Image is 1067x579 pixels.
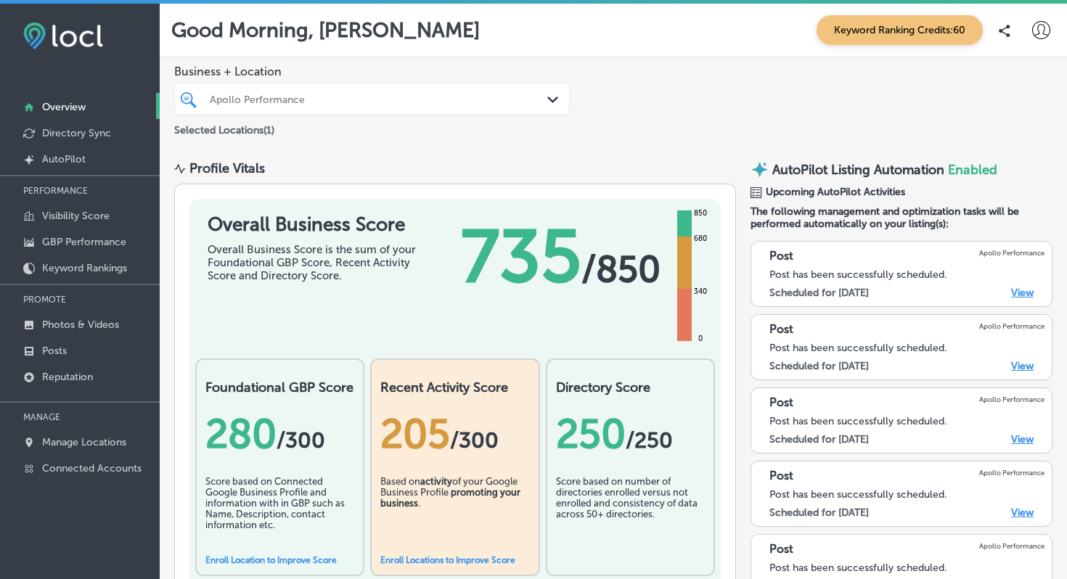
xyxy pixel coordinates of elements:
[210,93,549,105] div: Apollo Performance
[817,15,983,45] span: Keyword Ranking Credits: 60
[556,476,705,549] div: Score based on number of directories enrolled versus not enrolled and consistency of data across ...
[769,395,793,409] p: Post
[772,162,944,178] p: AutoPilot Listing Automation
[695,333,706,345] div: 0
[581,247,661,291] span: / 850
[769,542,793,556] p: Post
[42,153,86,165] p: AutoPilot
[769,433,869,445] label: Scheduled for [DATE]
[461,213,581,300] span: 735
[380,487,520,509] b: promoting your business
[42,462,142,475] p: Connected Accounts
[691,233,710,245] div: 680
[42,127,111,139] p: Directory Sync
[769,322,793,336] p: Post
[189,160,265,176] div: Profile Vitals
[174,65,570,78] span: Business + Location
[42,319,119,331] p: Photos & Videos
[380,410,529,458] div: 205
[450,427,499,453] span: /300
[380,476,529,549] div: Based on of your Google Business Profile .
[23,22,103,49] img: fda3e92497d09a02dc62c9cd864e3231.png
[42,101,86,113] p: Overview
[979,395,1044,403] p: Apollo Performance
[626,427,673,453] span: /250
[208,243,425,282] div: Overall Business Score is the sum of your Foundational GBP Score, Recent Activity Score and Direc...
[205,379,354,395] h2: Foundational GBP Score
[979,469,1044,477] p: Apollo Performance
[691,208,710,219] div: 850
[42,236,126,248] p: GBP Performance
[42,345,67,357] p: Posts
[205,476,354,549] div: Score based on Connected Google Business Profile and information with in GBP such as Name, Descri...
[766,186,905,198] span: Upcoming AutoPilot Activities
[42,371,93,383] p: Reputation
[556,410,705,458] div: 250
[205,410,354,458] div: 280
[42,210,110,222] p: Visibility Score
[171,18,480,42] p: Good Morning, [PERSON_NAME]
[42,436,126,448] p: Manage Locations
[380,379,529,395] h2: Recent Activity Score
[979,542,1044,550] p: Apollo Performance
[751,205,1052,230] span: The following management and optimization tasks will be performed automatically on your listing(s):
[420,476,452,487] b: activity
[948,162,997,178] span: Enabled
[769,506,869,519] label: Scheduled for [DATE]
[769,562,1044,574] div: Post has been successfully scheduled.
[691,286,710,297] div: 340
[1011,360,1034,372] a: View
[751,160,769,178] img: autopilot-icon
[42,262,127,274] p: Keyword Rankings
[769,488,1044,501] div: Post has been successfully scheduled.
[208,213,425,236] h1: Overall Business Score
[1011,433,1034,445] a: View
[380,555,515,565] a: Enroll Locations to Improve Score
[769,360,869,372] label: Scheduled for [DATE]
[556,379,705,395] h2: Directory Score
[769,469,793,482] p: Post
[769,249,793,263] p: Post
[1011,287,1034,299] a: View
[979,322,1044,330] p: Apollo Performance
[769,342,1044,354] div: Post has been successfully scheduled.
[277,427,325,453] span: / 300
[174,118,274,136] p: Selected Locations ( 1 )
[769,287,869,299] label: Scheduled for [DATE]
[205,555,337,565] a: Enroll Location to Improve Score
[979,249,1044,257] p: Apollo Performance
[1011,506,1034,519] a: View
[769,268,1044,281] div: Post has been successfully scheduled.
[769,415,1044,427] div: Post has been successfully scheduled.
